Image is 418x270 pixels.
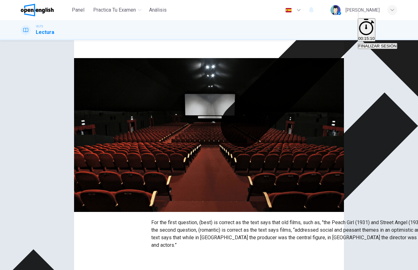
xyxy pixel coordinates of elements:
[149,6,167,14] span: Análisis
[21,4,54,16] img: OpenEnglish logo
[358,36,375,41] span: 00:15:10
[346,6,380,14] div: [PERSON_NAME]
[330,5,340,15] img: Profile picture
[285,8,292,13] img: es
[93,6,136,14] span: Practica tu examen
[36,29,54,36] h1: Lectura
[36,24,43,29] span: IELTS
[358,44,397,48] span: FINALIZAR SESIÓN
[72,6,84,14] span: Panel
[358,18,397,42] div: Ocultar
[358,11,397,18] div: Silenciar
